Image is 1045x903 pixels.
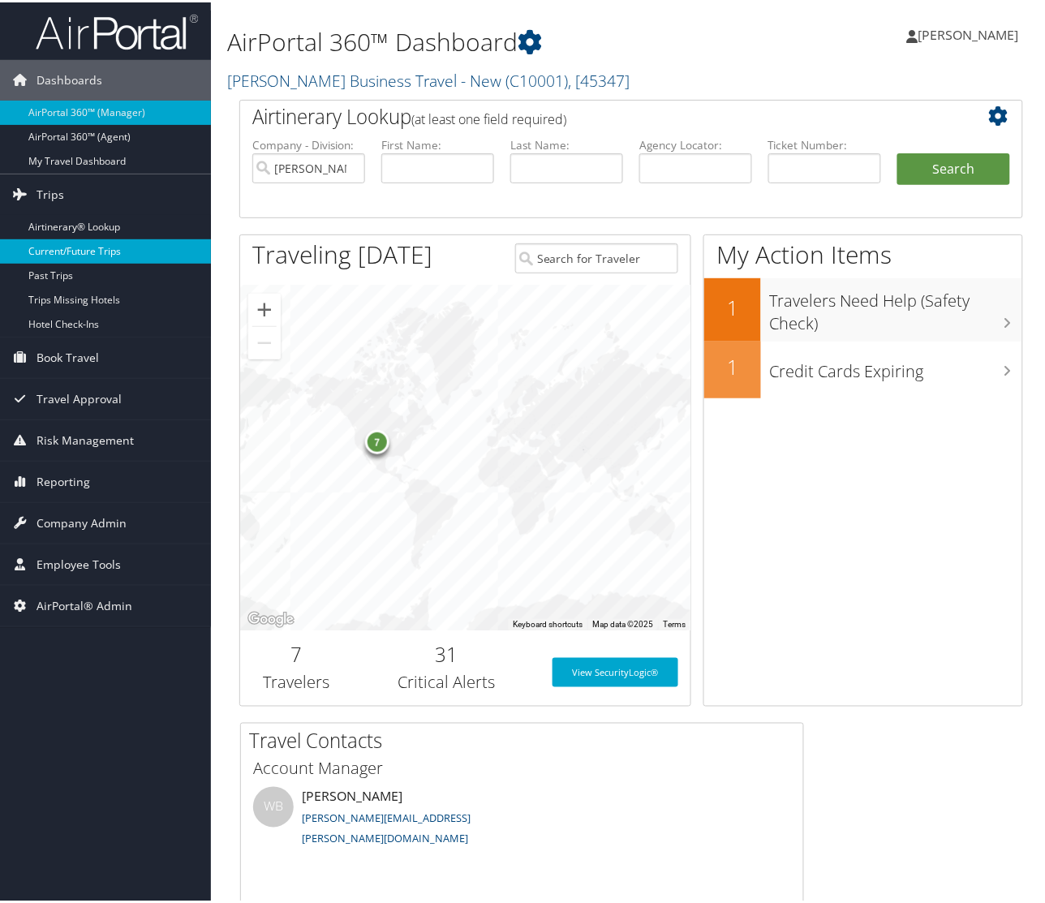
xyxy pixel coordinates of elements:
a: Open this area in Google Maps (opens a new window) [244,607,298,628]
h1: Traveling [DATE] [252,235,432,269]
a: 1Travelers Need Help (Safety Check) [704,276,1022,338]
h3: Travelers Need Help (Safety Check) [769,279,1022,333]
span: , [ 45347 ] [568,67,630,89]
a: [PERSON_NAME][EMAIL_ADDRESS][PERSON_NAME][DOMAIN_NAME] [302,809,471,845]
h2: 31 [365,639,528,666]
button: Keyboard shortcuts [513,617,583,628]
h3: Credit Cards Expiring [769,350,1022,381]
span: Company Admin [37,501,127,541]
a: [PERSON_NAME] Business Travel - New [227,67,630,89]
h3: Critical Alerts [365,669,528,691]
label: Company - Division: [252,135,365,151]
img: airportal-logo.png [36,11,198,49]
span: Book Travel [37,335,99,376]
span: Reporting [37,459,90,500]
a: View SecurityLogic® [553,656,678,685]
h2: 1 [704,292,761,320]
li: [PERSON_NAME] [245,785,522,863]
span: Risk Management [37,418,134,458]
h2: Airtinerary Lookup [252,101,945,128]
span: AirPortal® Admin [37,583,132,624]
span: Travel Approval [37,376,122,417]
button: Search [897,151,1010,183]
h2: 1 [704,351,761,379]
span: Dashboards [37,58,102,98]
h2: 7 [252,639,341,666]
h3: Account Manager [253,755,791,778]
div: 7 [364,428,389,452]
img: Google [244,607,298,628]
a: Terms (opens in new tab) [663,617,686,626]
span: ( C10001 ) [505,67,568,89]
span: Employee Tools [37,542,121,583]
button: Zoom in [248,291,281,324]
h2: Travel Contacts [249,725,803,753]
h3: Travelers [252,669,341,691]
span: Trips [37,172,64,213]
span: (at least one field required) [411,108,566,126]
label: Agency Locator: [639,135,752,151]
a: 1Credit Cards Expiring [704,339,1022,396]
a: [PERSON_NAME] [907,8,1035,57]
button: Zoom out [248,325,281,357]
label: First Name: [381,135,494,151]
label: Ticket Number: [768,135,881,151]
h1: My Action Items [704,235,1022,269]
div: WB [253,785,294,825]
label: Last Name: [510,135,623,151]
span: Map data ©2025 [592,617,653,626]
input: Search for Traveler [515,241,678,271]
h1: AirPortal 360™ Dashboard [227,23,766,57]
span: [PERSON_NAME] [918,24,1019,41]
